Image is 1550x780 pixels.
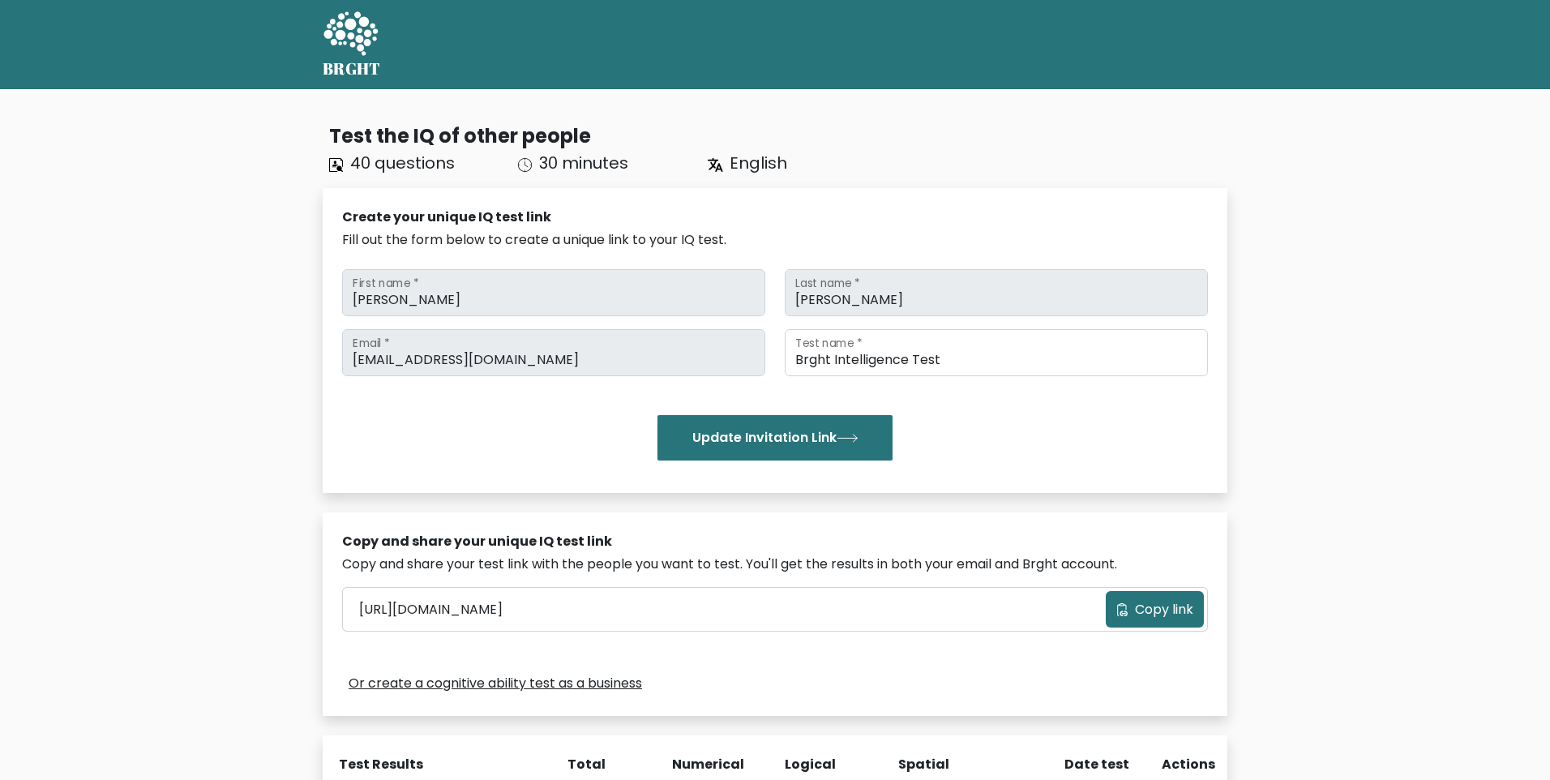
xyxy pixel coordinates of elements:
button: Copy link [1106,591,1204,628]
div: Test the IQ of other people [329,122,1227,151]
div: Copy and share your test link with the people you want to test. You'll get the results in both yo... [342,555,1208,574]
div: Numerical [672,755,719,774]
div: Fill out the form below to create a unique link to your IQ test. [342,230,1208,250]
button: Update Invitation Link [657,415,893,461]
h5: BRGHT [323,59,381,79]
div: Spatial [898,755,945,774]
input: Email [342,329,765,376]
div: Test Results [339,755,539,774]
div: Actions [1162,755,1218,774]
a: Or create a cognitive ability test as a business [349,674,642,693]
div: Copy and share your unique IQ test link [342,532,1208,551]
input: First name [342,269,765,316]
span: 30 minutes [539,152,628,174]
div: Date test [1011,755,1142,774]
span: 40 questions [350,152,455,174]
span: English [730,152,787,174]
a: BRGHT [323,6,381,83]
span: Copy link [1135,600,1193,619]
div: Total [559,755,606,774]
div: Logical [785,755,832,774]
input: Last name [785,269,1208,316]
div: Create your unique IQ test link [342,208,1208,227]
input: Test name [785,329,1208,376]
